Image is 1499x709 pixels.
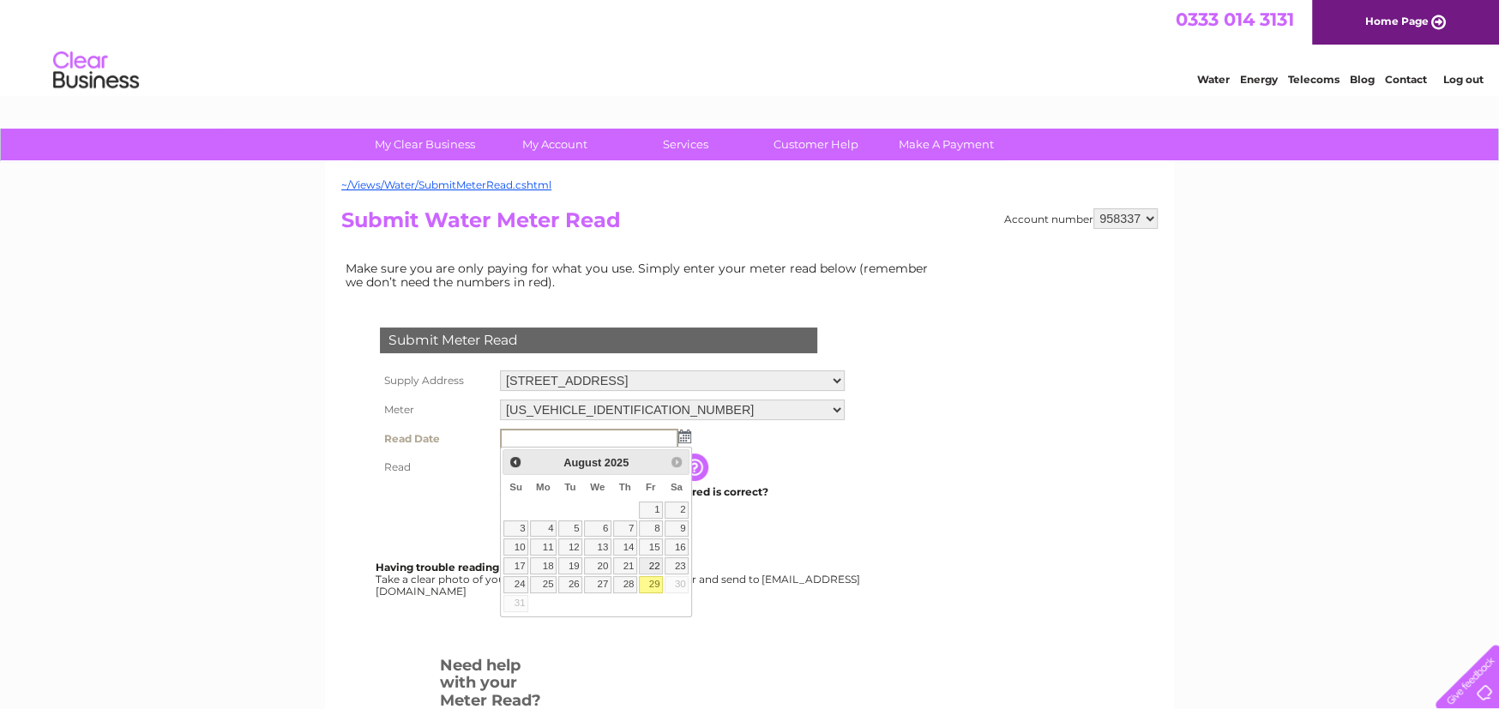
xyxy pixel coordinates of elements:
[376,424,496,454] th: Read Date
[503,538,527,556] a: 10
[584,520,611,538] a: 6
[341,178,551,191] a: ~/Views/Water/SubmitMeterRead.cshtml
[376,395,496,424] th: Meter
[876,129,1017,160] a: Make A Payment
[671,482,683,492] span: Saturday
[639,557,663,574] a: 22
[503,520,527,538] a: 3
[376,562,863,597] div: Take a clear photo of your readings, tell us which supply it's for and send to [EMAIL_ADDRESS][DO...
[613,520,637,538] a: 7
[509,455,522,469] span: Prev
[505,452,525,472] a: Prev
[613,576,637,593] a: 28
[646,482,656,492] span: Friday
[1197,73,1230,86] a: Water
[639,576,663,593] a: 29
[681,454,712,481] input: Information
[584,538,611,556] a: 13
[1350,73,1375,86] a: Blog
[665,557,689,574] a: 23
[639,538,663,556] a: 15
[1385,73,1427,86] a: Contact
[558,557,582,574] a: 19
[376,366,496,395] th: Supply Address
[615,129,756,160] a: Services
[509,482,522,492] span: Sunday
[341,208,1158,241] h2: Submit Water Meter Read
[341,257,942,293] td: Make sure you are only paying for what you use. Simply enter your meter read below (remember we d...
[376,454,496,481] th: Read
[665,538,689,556] a: 16
[678,430,691,443] img: ...
[558,576,582,593] a: 26
[639,520,663,538] a: 8
[530,557,557,574] a: 18
[485,129,626,160] a: My Account
[346,9,1156,83] div: Clear Business is a trading name of Verastar Limited (registered in [GEOGRAPHIC_DATA] No. 3667643...
[619,482,631,492] span: Thursday
[536,482,551,492] span: Monday
[584,576,611,593] a: 27
[639,502,663,519] a: 1
[564,482,575,492] span: Tuesday
[530,538,557,556] a: 11
[496,481,849,503] td: Are you sure the read you have entered is correct?
[613,557,637,574] a: 21
[665,520,689,538] a: 9
[380,327,817,353] div: Submit Meter Read
[52,45,140,97] img: logo.png
[1004,208,1158,229] div: Account number
[1442,73,1483,86] a: Log out
[1288,73,1339,86] a: Telecoms
[665,502,689,519] a: 2
[530,520,557,538] a: 4
[590,482,605,492] span: Wednesday
[354,129,496,160] a: My Clear Business
[563,456,601,469] span: August
[503,576,527,593] a: 24
[1176,9,1294,30] a: 0333 014 3131
[584,557,611,574] a: 20
[558,520,582,538] a: 5
[613,538,637,556] a: 14
[503,557,527,574] a: 17
[376,561,568,574] b: Having trouble reading your meter?
[1240,73,1278,86] a: Energy
[605,456,629,469] span: 2025
[745,129,887,160] a: Customer Help
[558,538,582,556] a: 12
[530,576,557,593] a: 25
